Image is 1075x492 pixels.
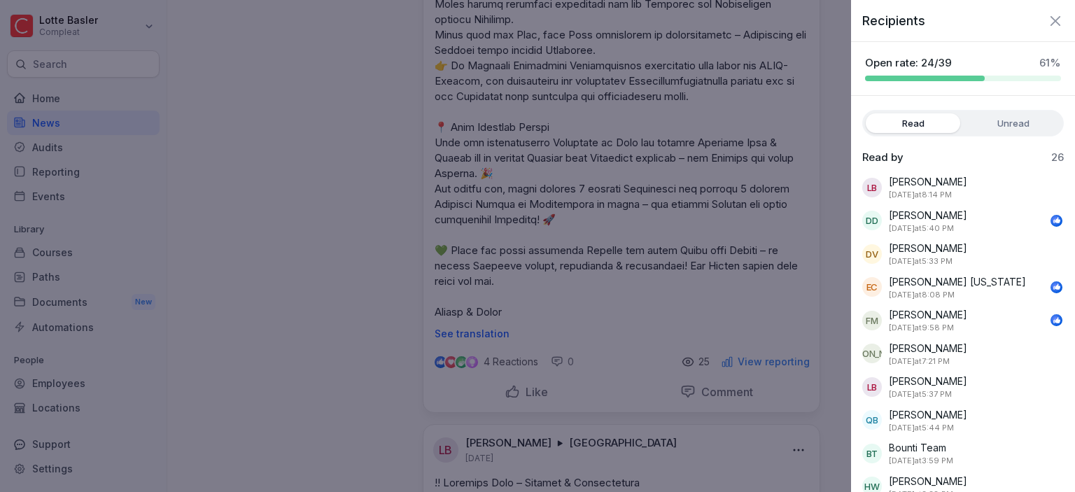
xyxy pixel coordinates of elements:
p: 26 [1051,150,1064,164]
p: Read by [862,150,904,164]
label: Read [866,113,960,133]
div: EC [862,277,882,297]
div: QB [862,410,882,430]
p: [PERSON_NAME] [889,374,967,388]
p: [PERSON_NAME] [889,341,967,356]
p: [PERSON_NAME] [889,241,967,255]
div: DD [862,211,882,230]
p: [PERSON_NAME] [889,307,967,322]
p: Bounti Team [889,440,946,455]
p: October 8, 2025 at 3:59 PM [889,455,953,467]
p: Recipients [862,11,925,30]
p: 61 % [1039,56,1061,70]
div: LB [862,178,882,197]
img: like [1051,281,1062,293]
p: October 7, 2025 at 5:33 PM [889,255,953,267]
p: Open rate: 24/39 [865,56,952,70]
p: [PERSON_NAME] [889,407,967,422]
p: October 6, 2025 at 5:40 PM [889,223,954,234]
div: [PERSON_NAME] [862,344,882,363]
p: October 6, 2025 at 5:44 PM [889,422,954,434]
p: [PERSON_NAME] [US_STATE] [889,274,1026,289]
div: LB [862,377,882,397]
div: BT [862,444,882,463]
div: FM [862,311,882,330]
div: DV [862,244,882,264]
img: like [1051,315,1062,326]
p: October 6, 2025 at 8:14 PM [889,189,952,201]
p: October 6, 2025 at 8:08 PM [889,289,955,301]
label: Unread [966,113,1060,133]
p: October 6, 2025 at 5:37 PM [889,388,952,400]
p: [PERSON_NAME] [889,208,967,223]
p: October 6, 2025 at 9:58 PM [889,322,954,334]
p: [PERSON_NAME] [889,474,967,489]
p: [PERSON_NAME] [889,174,967,189]
img: like [1051,215,1062,226]
p: October 6, 2025 at 7:21 PM [889,356,950,367]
